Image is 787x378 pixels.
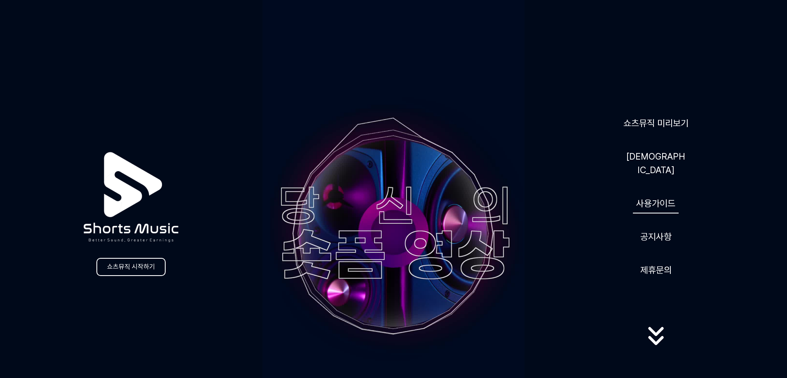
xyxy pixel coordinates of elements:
[637,227,675,247] a: 공지사항
[633,193,679,213] a: 사용가이드
[637,260,675,280] button: 제휴문의
[96,258,166,276] a: 쇼츠뮤직 시작하기
[623,146,689,180] a: [DEMOGRAPHIC_DATA]
[63,130,199,264] img: logo
[620,113,692,133] a: 쇼츠뮤직 미리보기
